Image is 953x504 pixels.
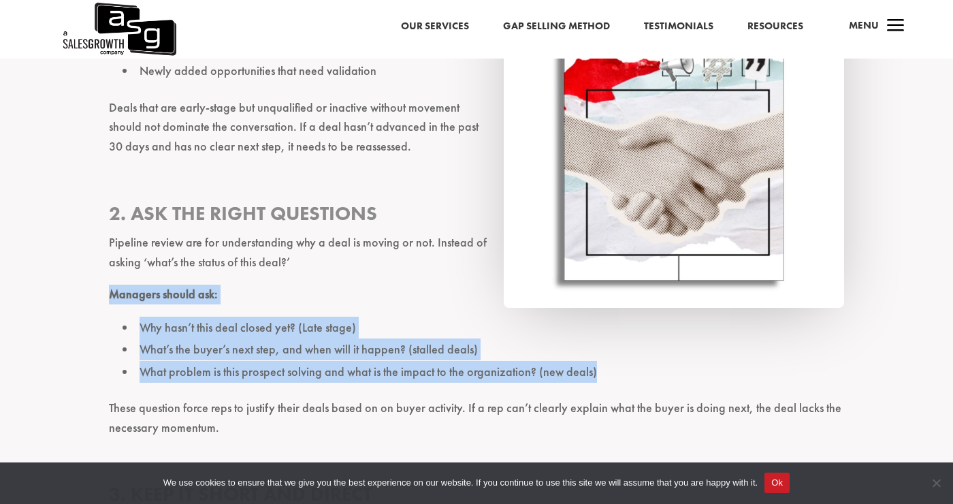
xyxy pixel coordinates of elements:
[644,18,713,35] a: Testimonials
[109,398,844,450] p: These question force reps to justify their deals based on on buyer activity. If a rep can’t clear...
[123,317,844,338] li: Why hasn’t this deal closed yet? (Late stage)
[123,338,844,360] li: What’s the buyer’s next step, and when will it happen? (stalled deals)
[849,18,879,32] span: Menu
[747,18,803,35] a: Resources
[503,18,610,35] a: Gap Selling Method
[882,13,909,40] span: a
[123,60,844,82] li: Newly added opportunities that need validation
[163,476,758,490] span: We use cookies to ensure that we give you the best experience on our website. If you continue to ...
[123,361,844,383] li: What problem is this prospect solving and what is the impact to the organization? (new deals)
[109,201,844,233] h3: 2. Ask the Right Questions
[401,18,469,35] a: Our Services
[109,286,218,302] strong: Managers should ask:
[109,98,844,169] p: Deals that are early-stage but unqualified or inactive without movement should not dominate the c...
[109,233,844,285] p: Pipeline review are for understanding why a deal is moving or not. Instead of asking ‘what’s the ...
[929,476,943,490] span: No
[764,473,790,493] button: Ok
